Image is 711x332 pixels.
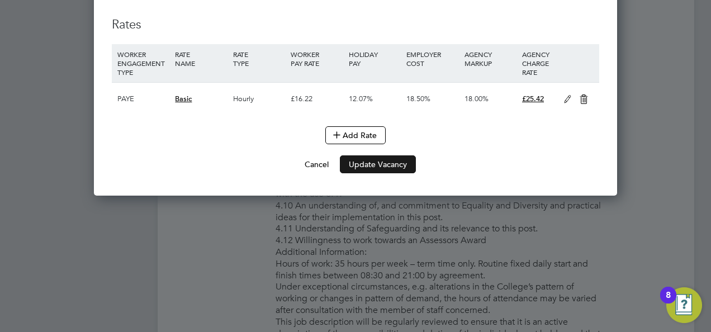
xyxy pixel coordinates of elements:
[230,83,288,115] div: Hourly
[666,295,671,310] div: 8
[404,44,461,73] div: EMPLOYER COST
[230,44,288,73] div: RATE TYPE
[288,83,345,115] div: £16.22
[288,44,345,73] div: WORKER PAY RATE
[325,126,386,144] button: Add Rate
[112,17,599,33] h3: Rates
[349,94,373,103] span: 12.07%
[522,94,544,103] span: £25.42
[172,44,230,73] div: RATE NAME
[115,83,172,115] div: PAYE
[175,94,192,103] span: Basic
[346,44,404,73] div: HOLIDAY PAY
[340,155,416,173] button: Update Vacancy
[464,94,489,103] span: 18.00%
[519,44,558,82] div: AGENCY CHARGE RATE
[462,44,519,73] div: AGENCY MARKUP
[115,44,172,82] div: WORKER ENGAGEMENT TYPE
[296,155,338,173] button: Cancel
[666,287,702,323] button: Open Resource Center, 8 new notifications
[406,94,430,103] span: 18.50%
